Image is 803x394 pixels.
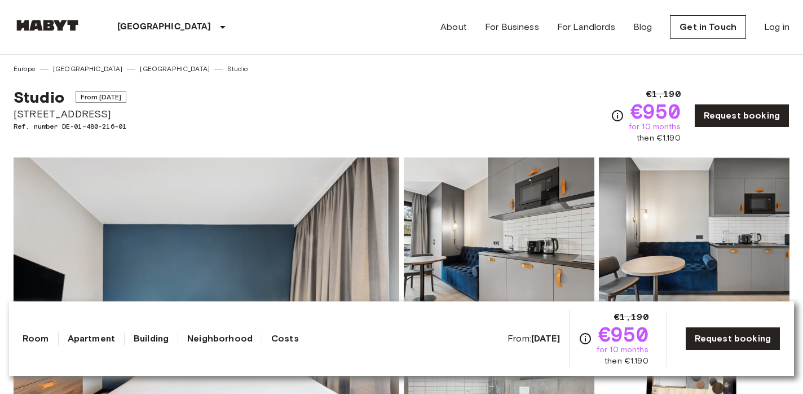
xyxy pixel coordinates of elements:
[271,332,299,345] a: Costs
[764,20,789,34] a: Log in
[694,104,789,128] a: Request booking
[117,20,211,34] p: [GEOGRAPHIC_DATA]
[605,356,648,367] span: then €1,190
[485,20,539,34] a: For Business
[14,87,64,107] span: Studio
[579,332,592,345] svg: Check cost overview for full price breakdown. Please note that discounts apply to new joiners onl...
[14,121,126,132] span: Ref. number DE-01-480-216-01
[14,20,81,31] img: Habyt
[134,332,169,345] a: Building
[670,15,746,39] a: Get in Touch
[404,157,594,305] img: Picture of unit DE-01-480-216-01
[440,20,467,34] a: About
[646,87,681,101] span: €1,190
[531,333,560,344] b: [DATE]
[629,121,681,133] span: for 10 months
[611,109,624,122] svg: Check cost overview for full price breakdown. Please note that discounts apply to new joiners onl...
[23,332,49,345] a: Room
[614,310,648,324] span: €1,190
[187,332,253,345] a: Neighborhood
[508,332,560,345] span: From:
[227,64,248,74] a: Studio
[633,20,652,34] a: Blog
[76,91,127,103] span: From [DATE]
[53,64,123,74] a: [GEOGRAPHIC_DATA]
[685,327,780,351] a: Request booking
[599,157,789,305] img: Picture of unit DE-01-480-216-01
[14,64,36,74] a: Europe
[68,332,115,345] a: Apartment
[597,344,648,356] span: for 10 months
[598,324,648,344] span: €950
[557,20,615,34] a: For Landlords
[140,64,210,74] a: [GEOGRAPHIC_DATA]
[637,133,681,144] span: then €1,190
[14,107,126,121] span: [STREET_ADDRESS]
[630,101,681,121] span: €950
